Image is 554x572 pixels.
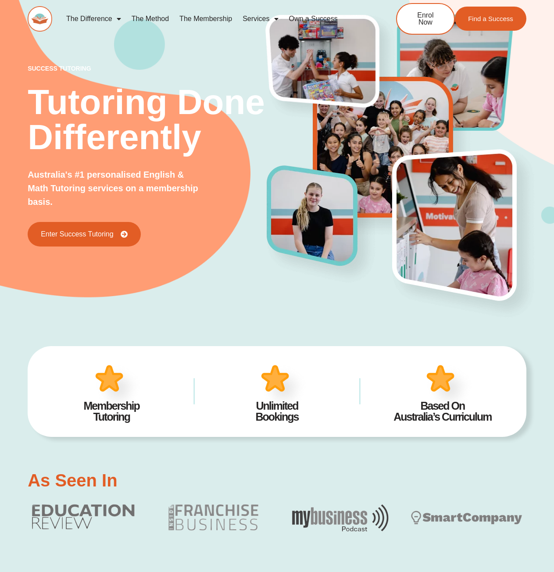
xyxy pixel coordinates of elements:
[373,400,512,422] h2: Based On Australia’s Curriculum
[455,7,526,31] a: Find a Success
[61,9,368,29] nav: Menu
[28,472,118,489] h2: As Seen In
[61,9,126,29] a: The Difference
[284,9,343,29] a: Own a Success
[42,400,181,422] h2: Membership Tutoring
[237,9,283,29] a: Services
[41,231,113,238] span: Enter Success Tutoring
[396,3,455,35] a: Enrol Now
[468,15,513,22] span: Find a Success
[207,400,347,422] h2: Unlimited Bookings
[126,9,174,29] a: The Method
[410,12,441,26] span: Enrol Now
[28,222,140,247] a: Enter Success Tutoring
[28,65,267,71] p: success tutoring
[28,168,202,209] p: Australia's #1 personalised English & Math Tutoring services on a membership basis.
[28,85,267,155] h2: Tutoring Done Differently
[174,9,237,29] a: The Membership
